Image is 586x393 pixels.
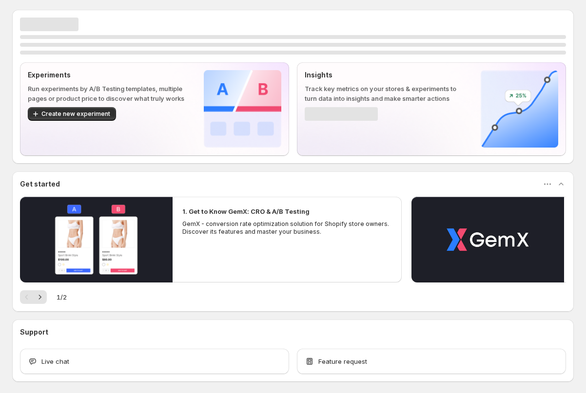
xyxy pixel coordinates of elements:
p: GemX - conversion rate optimization solution for Shopify store owners. Discover its features and ... [182,220,392,236]
img: Insights [481,70,558,148]
h3: Get started [20,179,60,189]
button: Next [33,290,47,304]
span: Create new experiment [41,110,110,118]
button: Create new experiment [28,107,116,121]
p: Run experiments by A/B Testing templates, multiple pages or product price to discover what truly ... [28,84,188,103]
button: Play video [411,197,564,282]
span: Feature request [318,356,367,366]
span: Live chat [41,356,69,366]
span: 1 / 2 [57,292,67,302]
h2: 1. Get to Know GemX: CRO & A/B Testing [182,206,310,216]
p: Track key metrics on your stores & experiments to turn data into insights and make smarter actions [305,84,465,103]
p: Experiments [28,70,188,80]
p: Insights [305,70,465,80]
h3: Support [20,327,48,337]
button: Play video [20,197,173,282]
nav: Pagination [20,290,47,304]
img: Experiments [204,70,281,148]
